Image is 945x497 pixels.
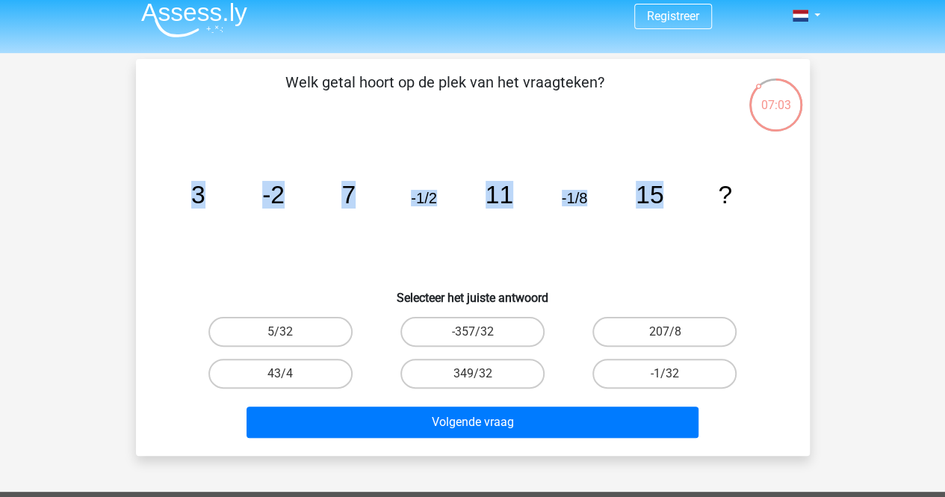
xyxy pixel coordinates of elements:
a: Registreer [647,9,699,23]
tspan: -2 [262,181,285,209]
img: Assessly [141,2,247,37]
button: Volgende vraag [247,407,698,438]
tspan: ? [718,181,732,209]
label: 43/4 [208,359,353,389]
div: 07:03 [748,77,804,114]
tspan: 7 [341,181,356,209]
h6: Selecteer het juiste antwoord [160,279,786,305]
tspan: 15 [636,181,663,209]
label: 207/8 [592,317,737,347]
label: 349/32 [400,359,545,389]
label: -357/32 [400,317,545,347]
tspan: -1/2 [411,190,437,206]
p: Welk getal hoort op de plek van het vraagteken? [160,71,730,116]
label: 5/32 [208,317,353,347]
label: -1/32 [592,359,737,389]
tspan: 11 [485,181,512,209]
tspan: -1/8 [561,190,587,206]
tspan: 3 [190,181,205,209]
